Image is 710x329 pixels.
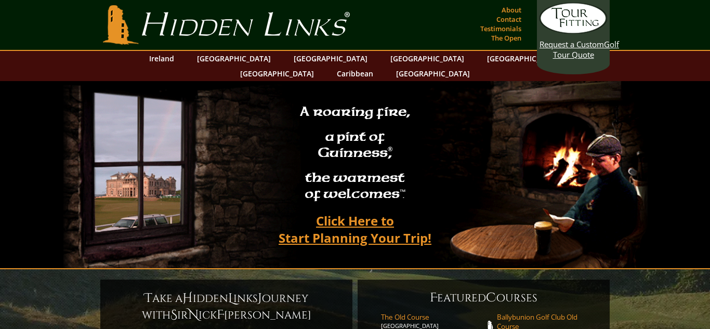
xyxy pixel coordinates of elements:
a: Testimonials [478,21,524,36]
a: [GEOGRAPHIC_DATA] [385,51,469,66]
a: Caribbean [332,66,378,81]
a: [GEOGRAPHIC_DATA] [235,66,319,81]
h6: eatured ourses [368,289,599,306]
span: F [430,289,437,306]
span: H [182,290,193,307]
a: About [499,3,524,17]
span: C [486,289,496,306]
span: J [258,290,262,307]
a: [GEOGRAPHIC_DATA] [482,51,566,66]
a: Click Here toStart Planning Your Trip! [268,208,442,250]
span: L [228,290,233,307]
a: Ireland [144,51,179,66]
span: T [144,290,152,307]
h6: ake a idden inks ourney with ir ick [PERSON_NAME] [111,290,342,323]
a: Contact [494,12,524,27]
span: F [217,307,224,323]
span: Request a Custom [540,39,604,49]
a: The Open [489,31,524,45]
span: The Old Course [381,312,484,322]
span: N [188,307,199,323]
span: S [170,307,177,323]
a: [GEOGRAPHIC_DATA] [192,51,276,66]
a: [GEOGRAPHIC_DATA] [288,51,373,66]
h2: A roaring fire, a pint of Guinness , the warmest of welcomes™. [293,99,417,208]
a: [GEOGRAPHIC_DATA] [391,66,475,81]
a: Request a CustomGolf Tour Quote [540,3,607,60]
